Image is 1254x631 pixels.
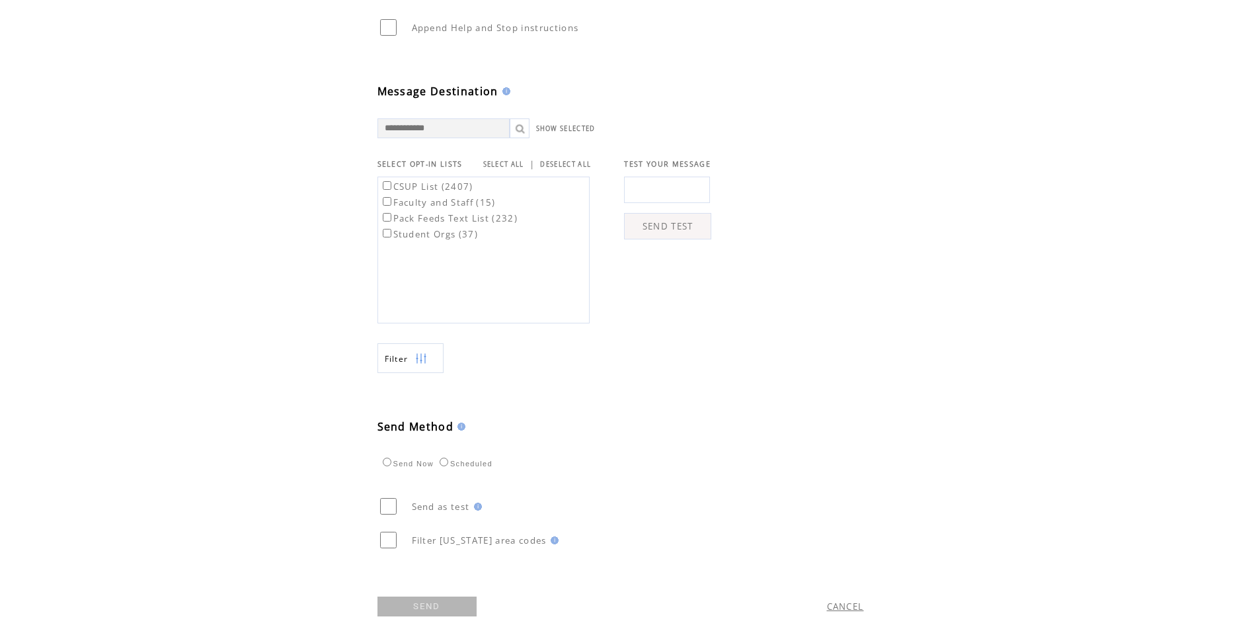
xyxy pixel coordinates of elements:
img: filters.png [415,344,427,374]
span: | [529,158,535,170]
label: Scheduled [436,460,492,468]
label: Faculty and Staff (15) [380,196,496,208]
input: CSUP List (2407) [383,181,391,190]
a: DESELECT ALL [540,160,591,169]
span: Append Help and Stop instructions [412,22,579,34]
label: Pack Feeds Text List (232) [380,212,518,224]
a: SEND [377,597,477,616]
input: Pack Feeds Text List (232) [383,213,391,222]
a: CANCEL [827,601,864,612]
img: help.gif [498,87,510,95]
span: Filter [US_STATE] area codes [412,534,547,546]
input: Scheduled [440,458,448,466]
label: Student Orgs (37) [380,228,479,240]
a: SEND TEST [624,213,711,239]
label: CSUP List (2407) [380,181,473,192]
input: Student Orgs (37) [383,229,391,237]
span: SELECT OPT-IN LISTS [377,159,463,169]
input: Faculty and Staff (15) [383,197,391,206]
img: help.gif [470,503,482,511]
span: TEST YOUR MESSAGE [624,159,711,169]
input: Send Now [383,458,391,466]
span: Message Destination [377,84,498,99]
img: help.gif [547,536,559,544]
span: Show filters [385,353,409,364]
img: help.gif [453,423,465,431]
span: Send as test [412,501,470,513]
label: Send Now [379,460,434,468]
a: Filter [377,343,444,373]
a: SHOW SELECTED [536,124,596,133]
span: Send Method [377,419,454,434]
a: SELECT ALL [483,160,524,169]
